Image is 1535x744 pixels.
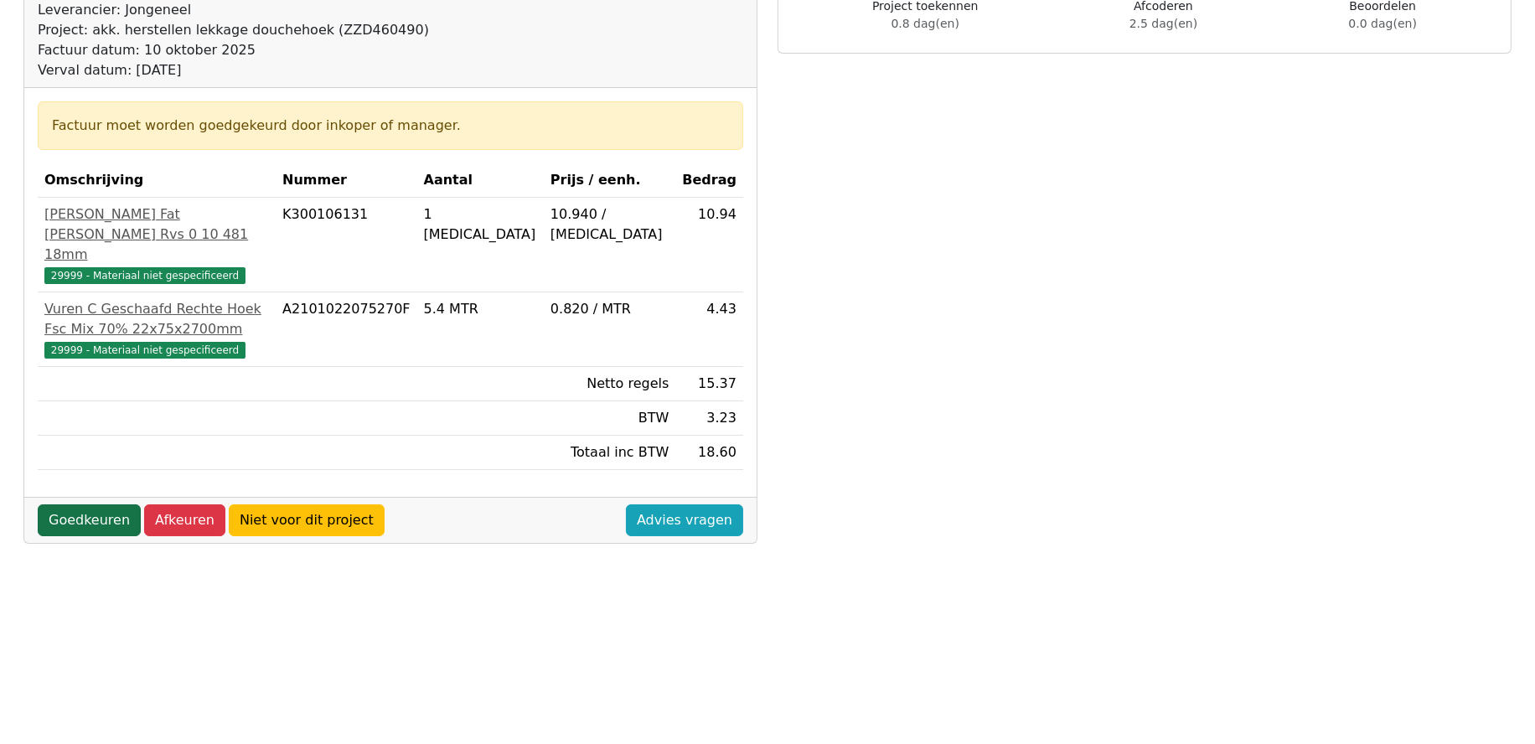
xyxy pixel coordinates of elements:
a: Niet voor dit project [229,504,385,536]
td: Netto regels [544,367,675,401]
span: 29999 - Materiaal niet gespecificeerd [44,267,245,284]
a: [PERSON_NAME] Fat [PERSON_NAME] Rvs 0 10 481 18mm29999 - Materiaal niet gespecificeerd [44,204,269,285]
a: Vuren C Geschaafd Rechte Hoek Fsc Mix 70% 22x75x2700mm29999 - Materiaal niet gespecificeerd [44,299,269,359]
div: Factuur moet worden goedgekeurd door inkoper of manager. [52,116,729,136]
div: 1 [MEDICAL_DATA] [424,204,537,245]
th: Bedrag [675,163,743,198]
span: 0.8 dag(en) [892,17,959,30]
div: Project: akk. herstellen lekkage douchehoek (ZZD460490) [38,20,429,40]
a: Afkeuren [144,504,225,536]
td: A2101022075270F [276,292,416,367]
a: Advies vragen [626,504,743,536]
span: 29999 - Materiaal niet gespecificeerd [44,342,245,359]
td: Totaal inc BTW [544,436,675,470]
a: Goedkeuren [38,504,141,536]
div: Vuren C Geschaafd Rechte Hoek Fsc Mix 70% 22x75x2700mm [44,299,269,339]
div: Verval datum: [DATE] [38,60,429,80]
span: 0.0 dag(en) [1349,17,1417,30]
td: K300106131 [276,198,416,292]
td: 10.94 [675,198,743,292]
td: BTW [544,401,675,436]
th: Prijs / eenh. [544,163,675,198]
th: Aantal [417,163,544,198]
div: [PERSON_NAME] Fat [PERSON_NAME] Rvs 0 10 481 18mm [44,204,269,265]
div: Factuur datum: 10 oktober 2025 [38,40,429,60]
span: 2.5 dag(en) [1129,17,1197,30]
td: 4.43 [675,292,743,367]
div: 10.940 / [MEDICAL_DATA] [550,204,669,245]
td: 3.23 [675,401,743,436]
td: 15.37 [675,367,743,401]
td: 18.60 [675,436,743,470]
div: 0.820 / MTR [550,299,669,319]
th: Nummer [276,163,416,198]
div: 5.4 MTR [424,299,537,319]
th: Omschrijving [38,163,276,198]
